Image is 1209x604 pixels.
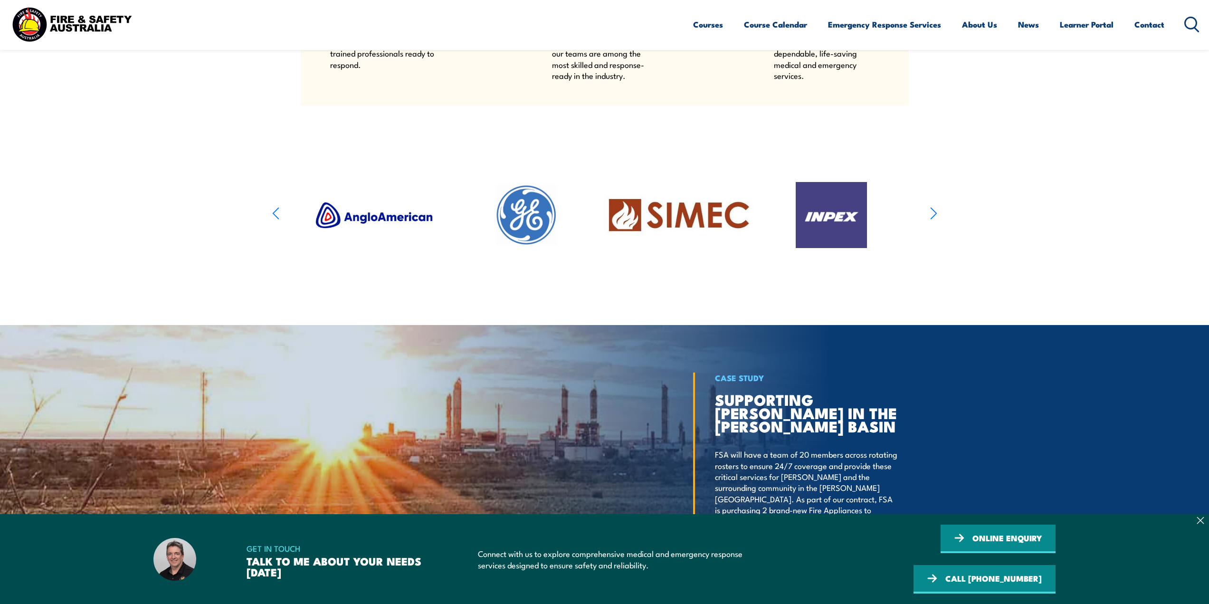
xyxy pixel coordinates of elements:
[715,373,899,383] h4: CASE STUDY
[914,565,1056,594] a: CALL [PHONE_NUMBER]
[478,548,759,570] p: Connect with us to explore comprehensive medical and emergency response services designed to ensu...
[715,449,899,549] p: FSA will have a team of 20 members across rotating rosters to ensure 24/7 coverage and provide th...
[299,185,449,245] img: Anglo American Logo
[715,393,899,432] h2: SUPPORTING [PERSON_NAME] IN THE [PERSON_NAME] BASIN
[1134,12,1164,37] a: Contact
[451,170,602,260] img: GE LOGO
[828,12,941,37] a: Emergency Response Services
[962,12,997,37] a: About Us
[604,140,754,291] img: Simec Logo
[1018,12,1039,37] a: News
[744,12,807,37] a: Course Calendar
[247,556,438,577] h3: TALK TO ME ABOUT YOUR NEEDS [DATE]
[1060,12,1114,37] a: Learner Portal
[247,541,438,556] span: GET IN TOUCH
[153,538,196,581] img: Dave – Fire and Safety Australia
[941,525,1056,553] a: ONLINE ENQUIRY
[796,182,867,248] img: Inpex Logo
[693,12,723,37] a: Courses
